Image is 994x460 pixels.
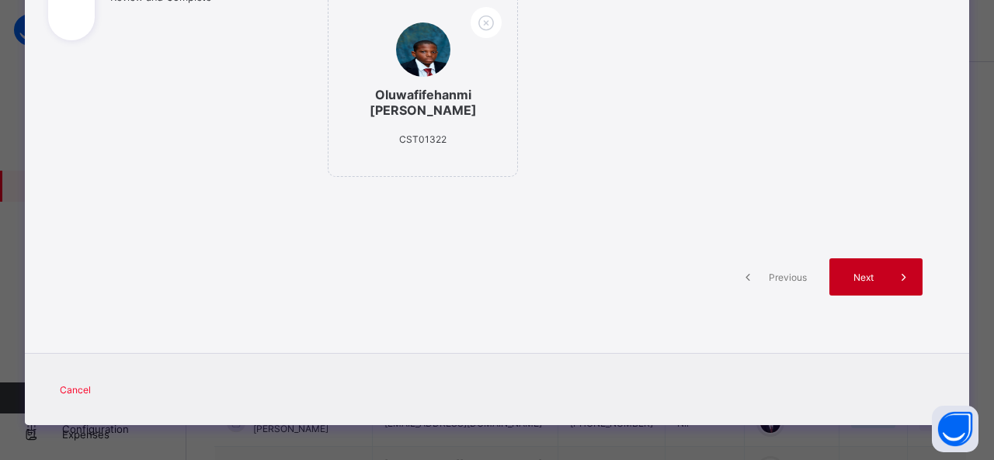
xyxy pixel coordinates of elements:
[396,22,450,77] img: CST01322.png
[932,406,978,452] button: Open asap
[399,133,447,145] span: CST01322
[60,384,91,396] span: Cancel
[766,272,809,283] span: Previous
[841,272,885,283] span: Next
[360,87,486,118] span: Oluwafifehanmi [PERSON_NAME]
